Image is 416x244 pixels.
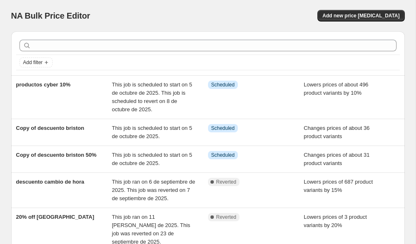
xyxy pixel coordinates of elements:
span: This job is scheduled to start on 5 de octubre de 2025. This job is scheduled to revert on 8 de o... [112,81,192,112]
span: Scheduled [211,81,235,88]
span: Changes prices of about 36 product variants [304,125,370,139]
span: Scheduled [211,152,235,158]
span: Copy of descuento briston [16,125,85,131]
span: Scheduled [211,125,235,132]
button: Add filter [19,57,53,67]
span: Reverted [216,179,237,185]
span: Reverted [216,214,237,220]
span: productos cyber 10% [16,81,71,88]
span: 20% off [GEOGRAPHIC_DATA] [16,214,94,220]
span: This job is scheduled to start on 5 de octubre de 2025. [112,125,192,139]
button: Add new price [MEDICAL_DATA] [317,10,404,22]
span: NA Bulk Price Editor [11,11,90,20]
span: Lowers prices of 687 product variants by 15% [304,179,373,193]
span: Add new price [MEDICAL_DATA] [322,12,399,19]
span: Add filter [23,59,43,66]
span: Lowers prices of about 496 product variants by 10% [304,81,368,96]
span: Copy of descuento briston 50% [16,152,97,158]
span: Changes prices of about 31 product variants [304,152,370,166]
span: This job ran on 6 de septiembre de 2025. This job was reverted on 7 de septiembre de 2025. [112,179,195,201]
span: Lowers prices of 3 product variants by 20% [304,214,367,228]
span: descuento cambio de hora [16,179,85,185]
span: This job is scheduled to start on 5 de octubre de 2025. [112,152,192,166]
